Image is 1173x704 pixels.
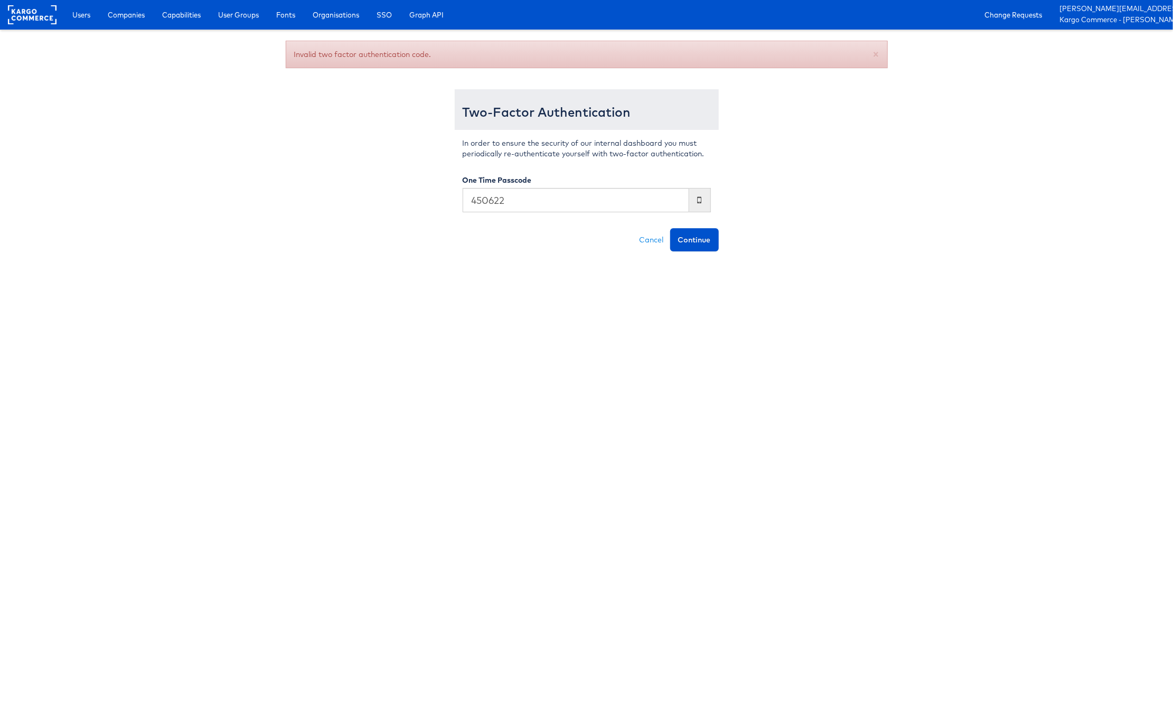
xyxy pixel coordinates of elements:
a: Graph API [401,5,452,24]
a: Organisations [305,5,367,24]
a: SSO [369,5,400,24]
a: Fonts [268,5,303,24]
button: Continue [670,228,719,251]
span: Fonts [276,10,295,20]
span: × [873,46,880,60]
div: Invalid two factor authentication code. [286,41,888,68]
a: [PERSON_NAME][EMAIL_ADDRESS][PERSON_NAME][DOMAIN_NAME] [1059,4,1165,15]
a: Companies [100,5,153,24]
input: Enter the code [463,188,689,212]
p: In order to ensure the security of our internal dashboard you must periodically re-authenticate y... [463,138,711,159]
a: Capabilities [154,5,209,24]
a: Kargo Commerce - [PERSON_NAME] [1059,15,1165,26]
span: Users [72,10,90,20]
a: Change Requests [977,5,1050,24]
span: User Groups [218,10,259,20]
span: Companies [108,10,145,20]
span: Capabilities [162,10,201,20]
button: Close [873,48,880,59]
a: Users [64,5,98,24]
a: User Groups [210,5,267,24]
a: Cancel [633,228,670,251]
span: Organisations [313,10,359,20]
h3: Two-Factor Authentication [463,105,711,119]
span: Graph API [409,10,444,20]
span: SSO [377,10,392,20]
label: One Time Passcode [463,175,532,185]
